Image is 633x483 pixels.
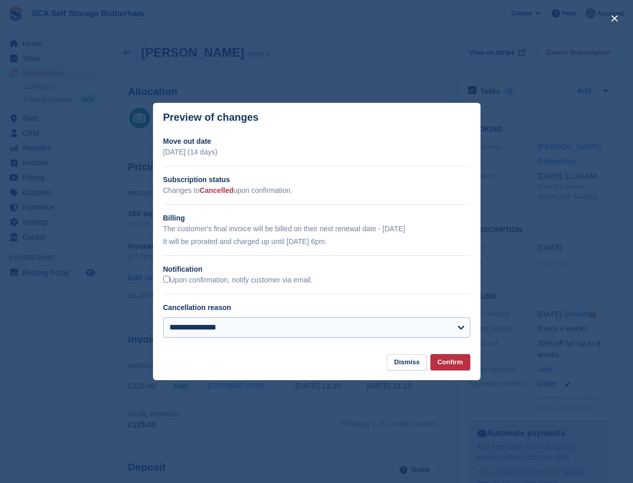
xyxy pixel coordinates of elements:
p: Changes to upon confirmation. [163,185,470,196]
button: Dismiss [387,354,427,371]
label: Cancellation reason [163,303,231,312]
span: Cancelled [200,186,233,194]
p: The customer's final invoice will be billed on their next renewal date - [DATE] [163,224,470,234]
button: Confirm [430,354,470,371]
h2: Move out date [163,136,470,147]
p: It will be prorated and charged up until [DATE] 6pm. [163,236,470,247]
h2: Subscription status [163,174,470,185]
label: Upon confirmation, notify customer via email. [163,276,313,285]
input: Upon confirmation, notify customer via email. [163,276,170,282]
h2: Notification [163,264,470,275]
h2: Billing [163,213,470,224]
p: Preview of changes [163,112,259,123]
p: [DATE] (14 days) [163,147,470,158]
button: close [606,10,623,27]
